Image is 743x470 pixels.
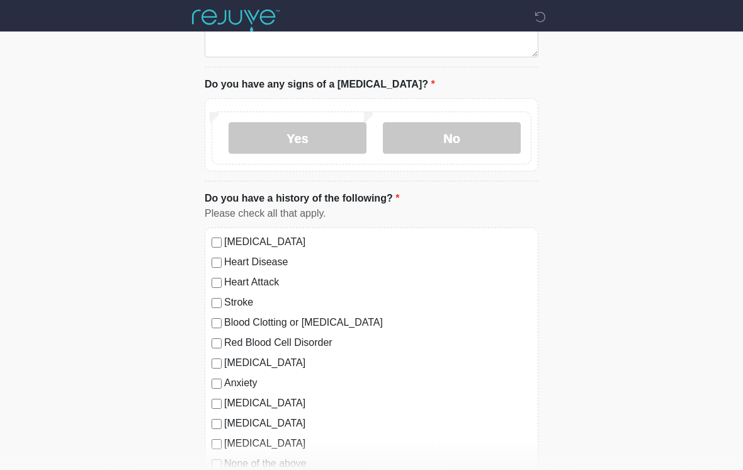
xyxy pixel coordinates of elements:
input: [MEDICAL_DATA] [212,238,222,248]
label: Heart Disease [224,255,531,270]
label: Red Blood Cell Disorder [224,336,531,351]
input: Heart Attack [212,278,222,289]
input: [MEDICAL_DATA] [212,420,222,430]
label: [MEDICAL_DATA] [224,437,531,452]
label: Heart Attack [224,275,531,290]
label: [MEDICAL_DATA] [224,396,531,411]
div: Please check all that apply. [205,207,538,222]
label: Blood Clotting or [MEDICAL_DATA] [224,316,531,331]
input: None of the above [212,460,222,470]
label: No [383,123,521,154]
input: Heart Disease [212,258,222,268]
label: Do you have any signs of a [MEDICAL_DATA]? [205,77,435,93]
label: Stroke [224,295,531,311]
input: [MEDICAL_DATA] [212,399,222,410]
input: Stroke [212,299,222,309]
label: Do you have a history of the following? [205,192,399,207]
input: [MEDICAL_DATA] [212,359,222,369]
img: Rejuve Clinics Logo [192,9,280,32]
label: [MEDICAL_DATA] [224,235,531,250]
input: [MEDICAL_DATA] [212,440,222,450]
label: [MEDICAL_DATA] [224,416,531,432]
label: Yes [229,123,366,154]
label: Anxiety [224,376,531,391]
input: Red Blood Cell Disorder [212,339,222,349]
label: [MEDICAL_DATA] [224,356,531,371]
input: Blood Clotting or [MEDICAL_DATA] [212,319,222,329]
input: Anxiety [212,379,222,389]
